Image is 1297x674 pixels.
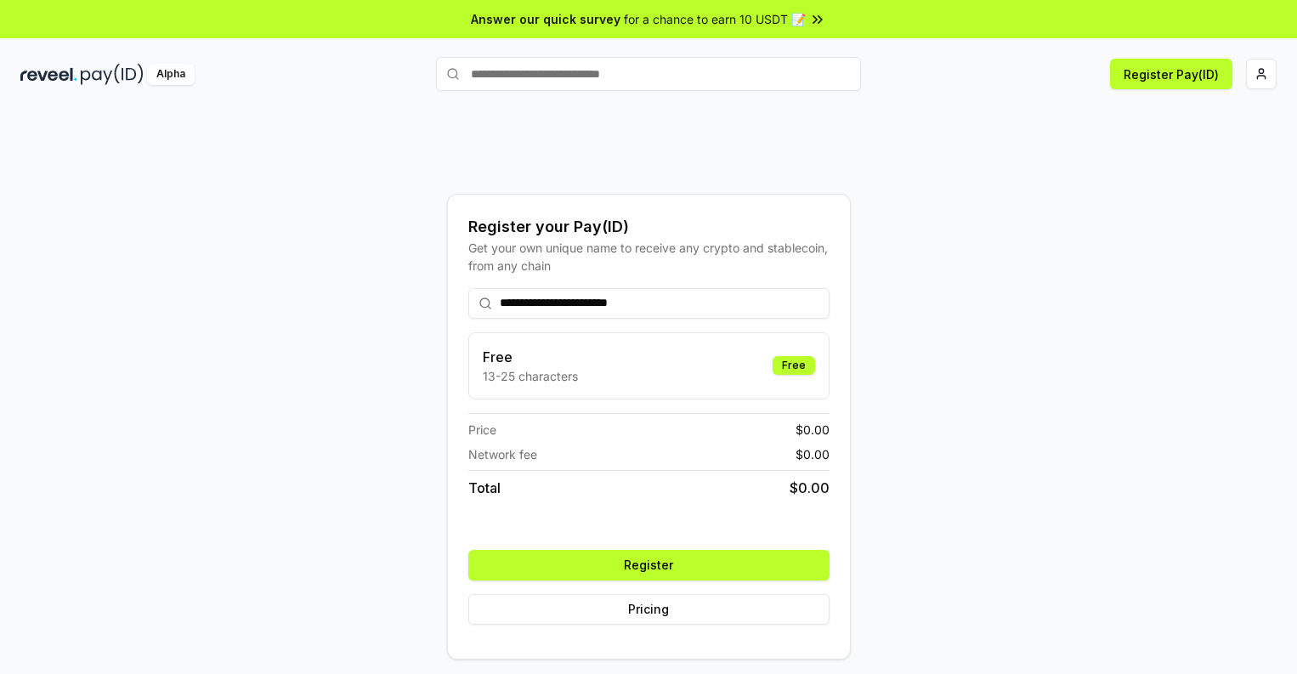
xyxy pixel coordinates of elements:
[773,356,815,375] div: Free
[796,421,830,439] span: $ 0.00
[483,367,578,385] p: 13-25 characters
[468,478,501,498] span: Total
[796,445,830,463] span: $ 0.00
[624,10,806,28] span: for a chance to earn 10 USDT 📝
[81,64,144,85] img: pay_id
[790,478,830,498] span: $ 0.00
[468,215,830,239] div: Register your Pay(ID)
[468,239,830,275] div: Get your own unique name to receive any crypto and stablecoin, from any chain
[468,550,830,581] button: Register
[483,347,578,367] h3: Free
[468,421,496,439] span: Price
[468,445,537,463] span: Network fee
[147,64,195,85] div: Alpha
[471,10,620,28] span: Answer our quick survey
[1110,59,1232,89] button: Register Pay(ID)
[468,594,830,625] button: Pricing
[20,64,77,85] img: reveel_dark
